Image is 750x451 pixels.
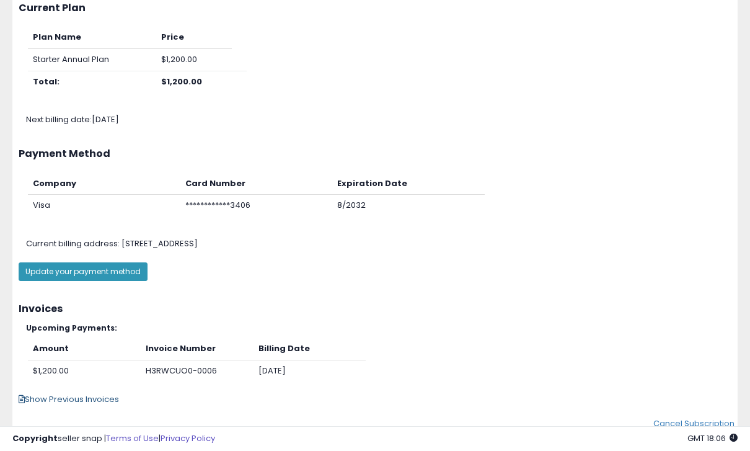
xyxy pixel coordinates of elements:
th: Plan Name [28,27,156,48]
strong: Copyright [12,432,58,444]
b: $1,200.00 [161,76,202,87]
a: Terms of Use [106,432,159,444]
button: Update your payment method [19,262,148,281]
td: H3RWCUO0-0006 [141,360,253,382]
a: Privacy Policy [161,432,215,444]
th: Invoice Number [141,338,253,360]
span: Show Previous Invoices [19,393,119,405]
div: [STREET_ADDRESS] [17,238,748,250]
th: Expiration Date [332,173,485,195]
th: Amount [28,338,141,360]
td: Visa [28,195,180,217]
h3: Payment Method [19,148,731,159]
a: Cancel Subscription [653,418,735,429]
div: seller snap | | [12,433,215,445]
td: $1,200.00 [28,360,141,382]
th: Company [28,173,180,195]
span: Current billing address: [26,238,120,249]
h3: Current Plan [19,2,731,14]
div: Next billing date: [DATE] [17,114,748,126]
h5: Upcoming Payments: [26,324,732,332]
td: Starter Annual Plan [28,48,156,71]
td: $1,200.00 [156,48,232,71]
th: Card Number [180,173,333,195]
h3: Invoices [19,303,731,315]
td: [DATE] [254,360,366,382]
th: Billing Date [254,338,366,360]
th: Price [156,27,232,48]
td: 8/2032 [332,195,485,217]
span: 2025-09-11 18:06 GMT [687,432,738,444]
b: Total: [33,76,60,87]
